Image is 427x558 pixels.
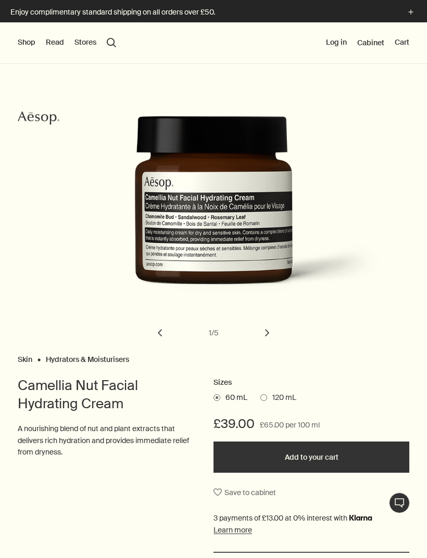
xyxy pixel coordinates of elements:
nav: supplementary [326,22,409,64]
p: Enjoy complimentary standard shipping on all orders over £50. [10,7,395,18]
button: Log in [326,37,347,48]
a: Cabinet [357,38,384,47]
button: Stores [74,37,96,48]
button: Cart [395,37,409,48]
a: Aesop [15,108,62,131]
img: Back of Camellia Nut Facial Hydrating Cream in amber glass jar [40,116,413,314]
button: Read [46,37,64,48]
nav: primary [18,22,116,64]
span: 60 mL [220,393,247,403]
button: Open search [107,38,116,47]
svg: Aesop [18,110,59,126]
span: 120 mL [267,393,296,403]
button: next slide [256,321,279,344]
button: Enjoy complimentary standard shipping on all orders over £50. [10,6,417,18]
h1: Camellia Nut Facial Hydrating Cream [18,377,193,412]
span: £39.00 [213,416,255,432]
button: Save to cabinet [213,483,276,502]
a: Skin [18,355,32,359]
div: Camellia Nut Facial Hydrating Cream [18,116,409,352]
span: £65.00 per 100 ml [260,419,320,432]
p: A nourishing blend of nut and plant extracts that delivers rich hydration and provides immediate ... [18,423,193,458]
h2: Sizes [213,377,409,389]
button: Shop [18,37,35,48]
button: Live Assistance [389,492,410,513]
button: Add to your cart - £39.00 [213,442,409,473]
a: Hydrators & Moisturisers [46,355,129,359]
button: previous slide [148,321,171,344]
